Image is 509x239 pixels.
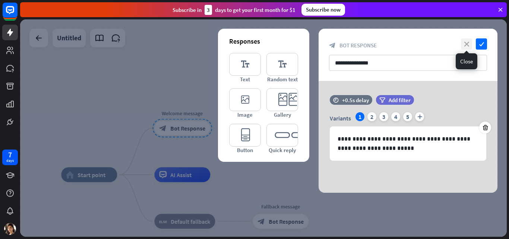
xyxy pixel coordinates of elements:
div: 4 [391,112,400,121]
i: check [476,38,487,50]
button: Open LiveChat chat widget [6,3,28,25]
i: close [461,38,472,50]
i: block_bot_response [329,42,336,49]
div: 7 [8,151,12,158]
a: 7 days [2,150,18,165]
div: days [6,158,14,163]
div: +0.5s delay [342,97,369,104]
div: 2 [367,112,376,121]
div: 5 [403,112,412,121]
i: filter [379,97,385,103]
div: Subscribe now [301,4,345,16]
div: 1 [355,112,364,121]
span: Add filter [389,97,411,104]
div: 3 [379,112,388,121]
i: plus [415,112,424,121]
div: Subscribe in days to get your first month for $1 [173,5,295,15]
div: 3 [205,5,212,15]
span: Variants [330,114,351,122]
span: Bot Response [339,42,377,49]
i: time [333,97,339,103]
